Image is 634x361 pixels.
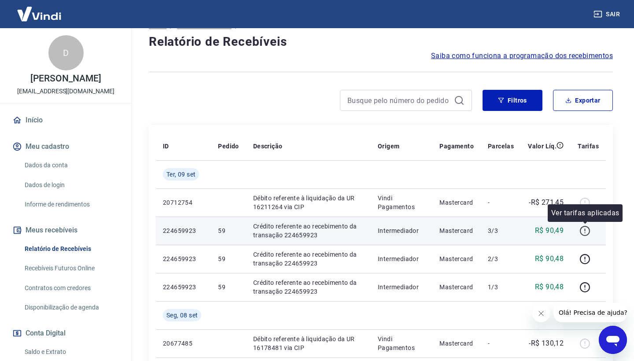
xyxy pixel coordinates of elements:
[532,305,550,322] iframe: Fechar mensagem
[529,197,564,208] p: -R$ 271,45
[11,0,68,27] img: Vindi
[163,339,204,348] p: 20677485
[21,259,121,277] a: Recebíveis Futuros Online
[378,226,425,235] p: Intermediador
[551,208,619,218] p: Ver tarifas aplicadas
[253,250,364,268] p: Crédito referente ao recebimento da transação 224659923
[488,283,514,291] p: 1/3
[253,222,364,239] p: Crédito referente ao recebimento da transação 224659923
[347,94,450,107] input: Busque pelo número do pedido
[5,6,74,13] span: Olá! Precisa de ajuda?
[439,339,474,348] p: Mastercard
[21,343,121,361] a: Saldo e Extrato
[218,254,239,263] p: 59
[439,283,474,291] p: Mastercard
[21,279,121,297] a: Contratos com credores
[21,240,121,258] a: Relatório de Recebíveis
[253,142,283,151] p: Descrição
[553,303,627,322] iframe: Mensagem da empresa
[529,338,564,349] p: -R$ 130,12
[11,221,121,240] button: Meus recebíveis
[378,254,425,263] p: Intermediador
[163,142,169,151] p: ID
[378,283,425,291] p: Intermediador
[553,90,613,111] button: Exportar
[378,335,425,352] p: Vindi Pagamentos
[431,51,613,61] a: Saiba como funciona a programação dos recebimentos
[149,33,613,51] h4: Relatório de Recebíveis
[439,226,474,235] p: Mastercard
[488,142,514,151] p: Parcelas
[439,142,474,151] p: Pagamento
[378,142,399,151] p: Origem
[163,254,204,263] p: 224659923
[17,87,114,96] p: [EMAIL_ADDRESS][DOMAIN_NAME]
[253,278,364,296] p: Crédito referente ao recebimento da transação 224659923
[163,198,204,207] p: 20712754
[166,311,198,320] span: Seg, 08 set
[30,74,101,83] p: [PERSON_NAME]
[378,194,425,211] p: Vindi Pagamentos
[166,170,195,179] span: Ter, 09 set
[163,283,204,291] p: 224659923
[21,156,121,174] a: Dados da conta
[11,324,121,343] button: Conta Digital
[253,194,364,211] p: Débito referente à liquidação da UR 16211264 via CIP
[528,142,557,151] p: Valor Líq.
[439,198,474,207] p: Mastercard
[488,254,514,263] p: 2/3
[253,335,364,352] p: Débito referente à liquidação da UR 16178481 via CIP
[578,142,599,151] p: Tarifas
[599,326,627,354] iframe: Botão para abrir a janela de mensagens
[439,254,474,263] p: Mastercard
[21,195,121,214] a: Informe de rendimentos
[11,111,121,130] a: Início
[483,90,542,111] button: Filtros
[218,283,239,291] p: 59
[48,35,84,70] div: D
[592,6,623,22] button: Sair
[11,137,121,156] button: Meu cadastro
[218,226,239,235] p: 59
[535,282,564,292] p: R$ 90,48
[21,176,121,194] a: Dados de login
[488,226,514,235] p: 3/3
[21,298,121,317] a: Disponibilização de agenda
[488,339,514,348] p: -
[535,254,564,264] p: R$ 90,48
[218,142,239,151] p: Pedido
[163,226,204,235] p: 224659923
[488,198,514,207] p: -
[535,225,564,236] p: R$ 90,49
